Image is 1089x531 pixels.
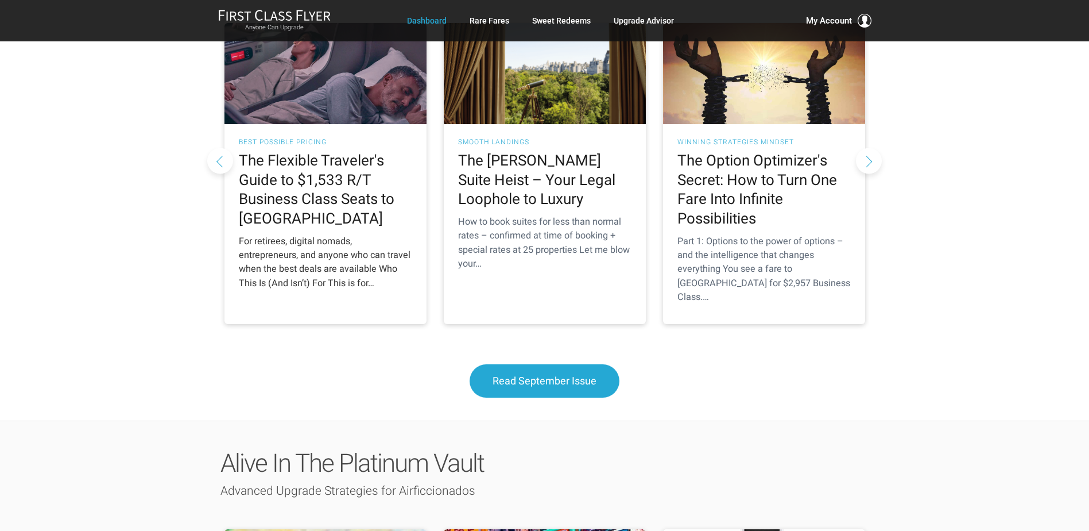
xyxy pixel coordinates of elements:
h3: Best Possible Pricing [239,138,412,145]
button: My Account [806,14,871,28]
a: Best Possible Pricing The Flexible Traveler's Guide to $1,533 R/T Business Class Seats to [GEOGRA... [224,23,427,325]
a: Smooth Landings The [PERSON_NAME] Suite Heist – Your Legal Loophole to Luxury How to book suites ... [444,23,646,325]
h2: The Option Optimizer's Secret: How to Turn One Fare Into Infinite Possibilities [677,151,851,229]
h3: Smooth Landings [458,138,631,145]
div: How to book suites for less than normal rates – confirmed at time of booking + special rates at 2... [458,215,631,271]
button: Previous slide [207,148,233,174]
div: For retirees, digital nomads, entrepreneurs, and anyone who can travel when the best deals are av... [239,234,412,290]
a: Sweet Redeems [532,10,591,31]
h2: The Flexible Traveler's Guide to $1,533 R/T Business Class Seats to [GEOGRAPHIC_DATA] [239,151,412,229]
a: Upgrade Advisor [614,10,674,31]
span: Read September Issue [493,375,596,387]
button: Next slide [856,148,882,174]
div: Part 1: Options to the power of options – and the intelligence that changes everything You see a ... [677,234,851,304]
small: Anyone Can Upgrade [218,24,331,32]
a: Dashboard [407,10,447,31]
span: My Account [806,14,852,28]
h2: The [PERSON_NAME] Suite Heist – Your Legal Loophole to Luxury [458,151,631,209]
a: First Class FlyerAnyone Can Upgrade [218,9,331,32]
span: Alive In The Platinum Vault [220,448,484,478]
a: Read September Issue [470,364,619,398]
img: First Class Flyer [218,9,331,21]
span: Advanced Upgrade Strategies for Airficcionados [220,484,475,498]
h3: Winning Strategies Mindset [677,138,851,145]
a: Winning Strategies Mindset The Option Optimizer's Secret: How to Turn One Fare Into Infinite Poss... [663,23,865,325]
a: Rare Fares [470,10,509,31]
